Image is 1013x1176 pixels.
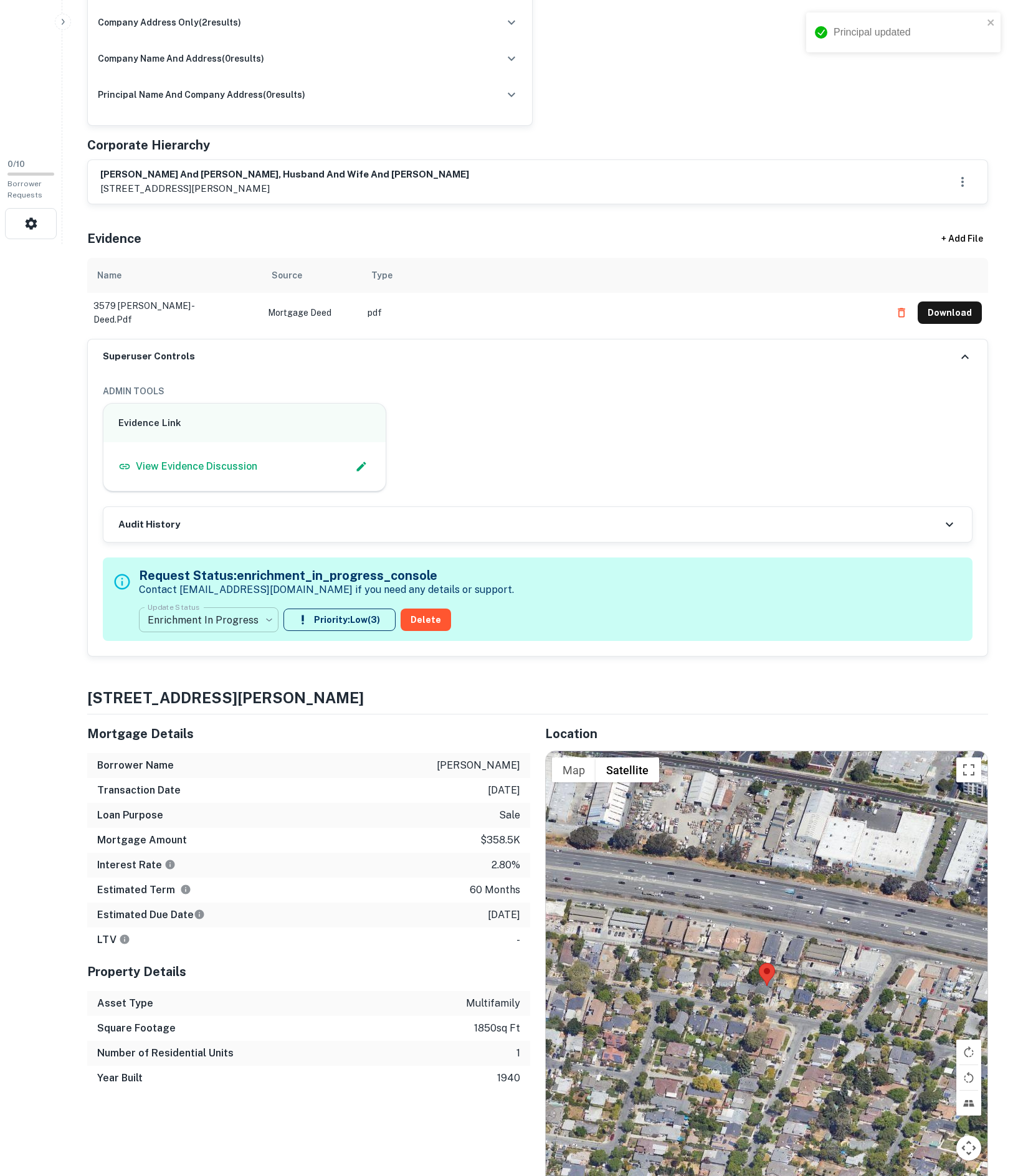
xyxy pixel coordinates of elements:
p: 2.80% [492,858,520,873]
h5: Mortgage Details [87,724,530,743]
span: Borrower Requests [7,179,42,199]
h6: Superuser Controls [103,349,195,364]
div: + Add File [918,228,1006,250]
h6: Audit History [118,518,180,532]
h5: Location [545,724,988,743]
button: Map camera controls [956,1136,981,1160]
h6: [PERSON_NAME] and [PERSON_NAME], husband and wife and [PERSON_NAME] [100,168,469,182]
div: Type [371,268,392,283]
th: Type [361,258,884,293]
h5: Corporate Hierarchy [87,136,210,154]
div: scrollable content [87,258,988,339]
td: pdf [361,293,884,333]
p: 1850 sq ft [474,1021,520,1036]
svg: Term is based on a standard schedule for this type of loan. [180,884,191,895]
label: Update Status [148,602,199,612]
p: View Evidence Discussion [136,459,257,474]
div: Enrichment In Progress [139,602,278,637]
h5: Request Status: enrichment_in_progress_console [139,566,514,585]
p: [PERSON_NAME] [437,758,520,773]
h6: Mortgage Amount [97,833,187,848]
h4: [STREET_ADDRESS][PERSON_NAME] [87,686,988,709]
a: View Evidence Discussion [118,459,257,474]
p: [STREET_ADDRESS][PERSON_NAME] [100,181,469,196]
button: Show street map [552,757,596,782]
p: Contact [EMAIL_ADDRESS][DOMAIN_NAME] if you need any details or support. [139,582,514,597]
p: 1940 [497,1071,520,1086]
h6: Estimated Due Date [97,908,205,922]
svg: Estimate is based on a standard schedule for this type of loan. [194,909,205,920]
p: $358.5k [480,833,520,848]
h6: Estimated Term [97,883,191,898]
button: Download [918,301,982,324]
div: Principal updated [834,25,983,40]
h6: principal name and company address ( 0 results) [98,88,305,102]
button: close [987,17,996,29]
h6: Square Footage [97,1021,176,1036]
th: Source [262,258,361,293]
h6: Evidence Link [118,416,371,430]
h6: Borrower Name [97,758,174,773]
th: Name [87,258,262,293]
svg: LTVs displayed on the website are for informational purposes only and may be reported incorrectly... [119,934,130,945]
button: Rotate map clockwise [956,1040,981,1065]
td: Mortgage Deed [262,293,361,333]
h5: Evidence [87,229,141,248]
button: Edit Slack Link [352,457,371,476]
button: Show satellite imagery [596,757,659,782]
svg: The interest rates displayed on the website are for informational purposes only and may be report... [164,859,176,870]
p: 60 months [470,883,520,898]
h6: Transaction Date [97,783,181,798]
h6: company address only ( 2 results) [98,16,241,29]
h6: Asset Type [97,996,153,1011]
h6: company name and address ( 0 results) [98,52,264,65]
h6: Loan Purpose [97,808,163,823]
button: Delete file [890,303,913,323]
h6: Interest Rate [97,858,176,873]
p: - [516,932,520,947]
button: Delete [401,609,451,631]
h6: ADMIN TOOLS [103,384,973,398]
iframe: Chat Widget [951,1076,1013,1136]
p: sale [499,808,520,823]
span: 0 / 10 [7,159,25,169]
div: Source [272,268,302,283]
p: [DATE] [488,908,520,922]
p: multifamily [466,996,520,1011]
button: Rotate map counterclockwise [956,1065,981,1090]
h6: LTV [97,932,130,947]
h6: Number of Residential Units [97,1046,234,1061]
button: Priority:Low(3) [283,609,396,631]
button: Toggle fullscreen view [956,757,981,782]
td: 3579 [PERSON_NAME] - deed.pdf [87,293,262,333]
h5: Property Details [87,962,530,981]
p: [DATE] [488,783,520,798]
div: Name [97,268,121,283]
p: 1 [516,1046,520,1061]
h6: Year Built [97,1071,143,1086]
